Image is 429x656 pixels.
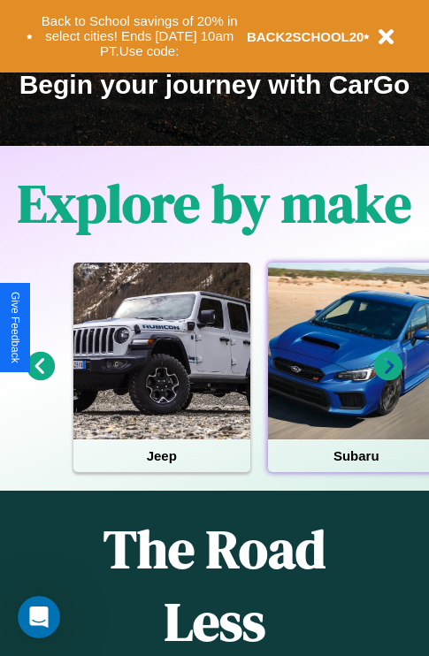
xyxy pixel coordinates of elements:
b: BACK2SCHOOL20 [247,29,364,44]
button: Back to School savings of 20% in select cities! Ends [DATE] 10am PT.Use code: [33,9,247,64]
h4: Jeep [73,439,250,472]
iframe: Intercom live chat [18,596,60,638]
div: Give Feedback [9,292,21,363]
h1: Explore by make [18,167,411,240]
